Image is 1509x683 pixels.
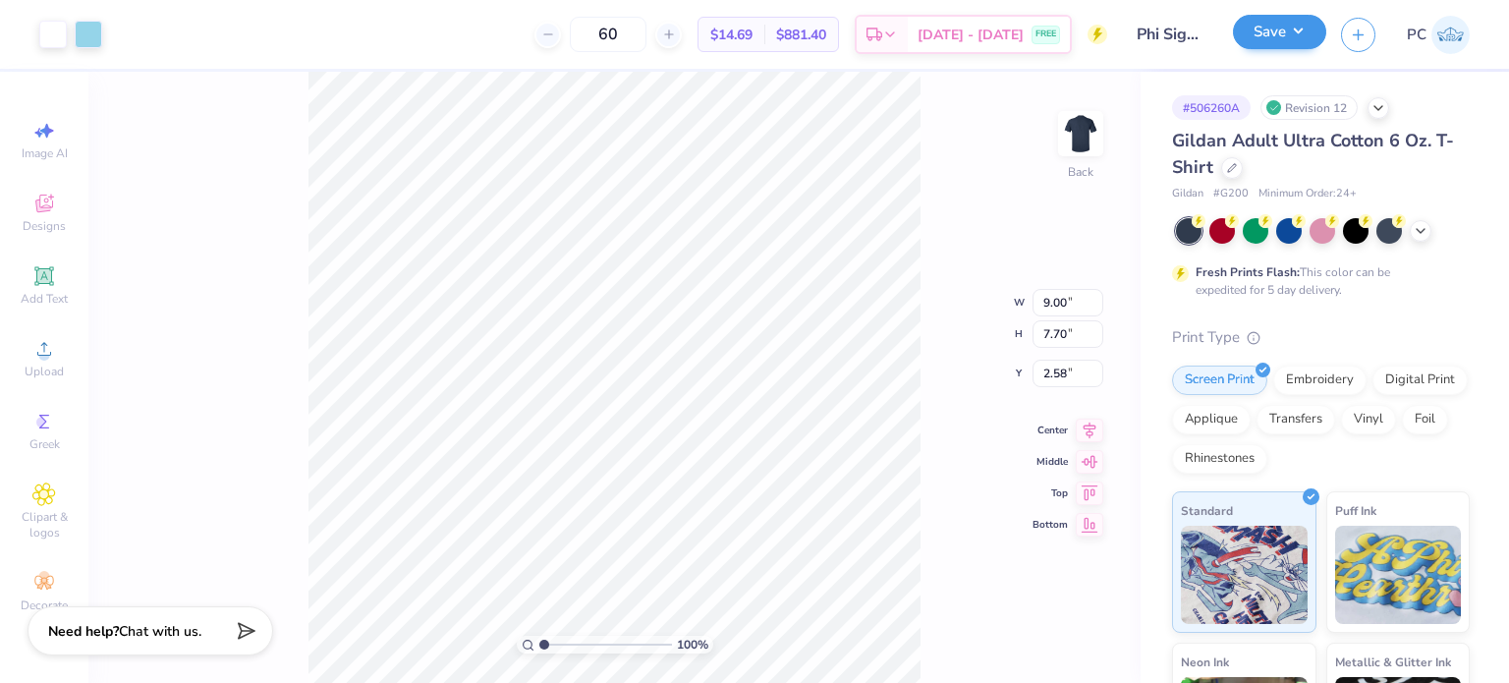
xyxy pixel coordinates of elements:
[1372,366,1468,395] div: Digital Print
[1257,405,1335,434] div: Transfers
[1181,526,1308,624] img: Standard
[1181,500,1233,521] span: Standard
[1172,326,1470,349] div: Print Type
[1068,163,1093,181] div: Back
[776,25,826,45] span: $881.40
[1260,95,1358,120] div: Revision 12
[1196,264,1300,280] strong: Fresh Prints Flash:
[1033,455,1068,469] span: Middle
[710,25,753,45] span: $14.69
[22,145,68,161] span: Image AI
[10,509,79,541] span: Clipart & logos
[677,636,708,654] span: 100 %
[23,218,66,234] span: Designs
[1033,486,1068,500] span: Top
[1335,526,1462,624] img: Puff Ink
[1181,652,1229,672] span: Neon Ink
[1341,405,1396,434] div: Vinyl
[1335,652,1451,672] span: Metallic & Glitter Ink
[1233,15,1326,49] button: Save
[918,25,1024,45] span: [DATE] - [DATE]
[1407,24,1426,46] span: PC
[1213,186,1249,202] span: # G200
[29,436,60,452] span: Greek
[1172,405,1251,434] div: Applique
[1196,263,1437,299] div: This color can be expedited for 5 day delivery.
[1172,366,1267,395] div: Screen Print
[1273,366,1367,395] div: Embroidery
[1122,15,1218,54] input: Untitled Design
[1172,186,1203,202] span: Gildan
[119,622,201,641] span: Chat with us.
[21,598,68,613] span: Decorate
[48,622,119,641] strong: Need help?
[570,17,646,52] input: – –
[1172,95,1251,120] div: # 506260A
[21,291,68,307] span: Add Text
[25,364,64,379] span: Upload
[1402,405,1448,434] div: Foil
[1258,186,1357,202] span: Minimum Order: 24 +
[1172,444,1267,474] div: Rhinestones
[1033,424,1068,437] span: Center
[1061,114,1100,153] img: Back
[1033,518,1068,532] span: Bottom
[1035,28,1056,41] span: FREE
[1335,500,1376,521] span: Puff Ink
[1431,16,1470,54] img: Priyanka Choudhary
[1172,129,1454,179] span: Gildan Adult Ultra Cotton 6 Oz. T-Shirt
[1407,16,1470,54] a: PC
